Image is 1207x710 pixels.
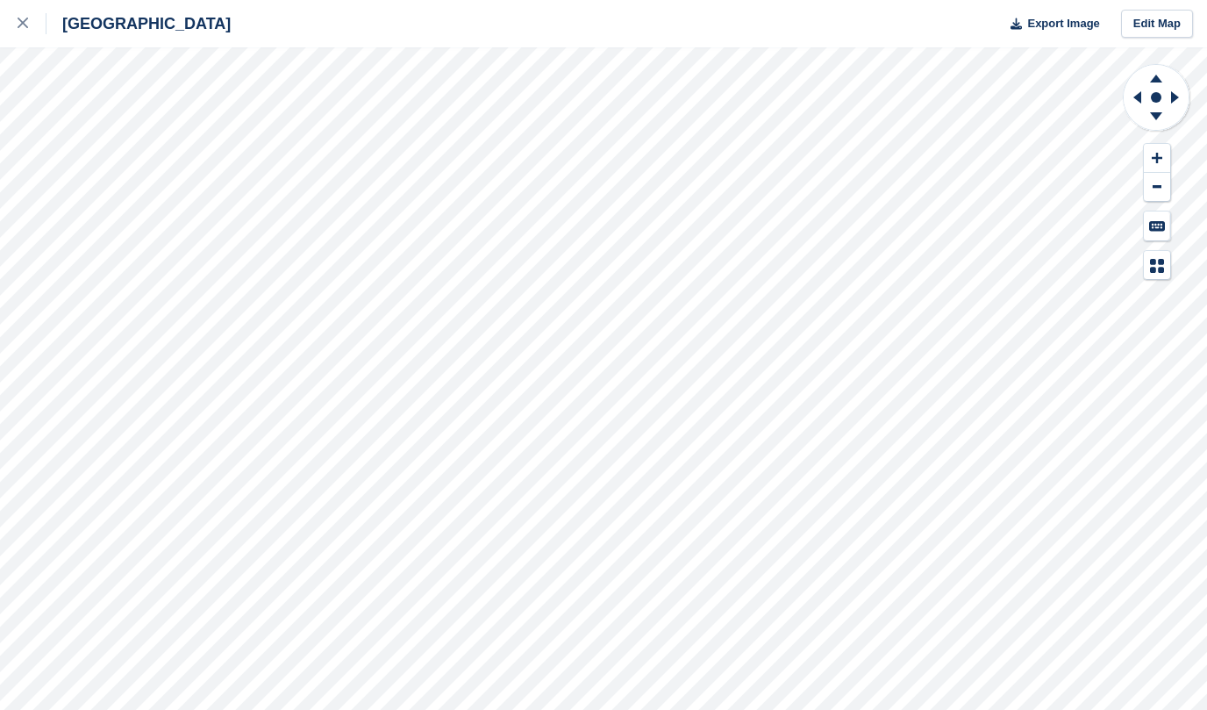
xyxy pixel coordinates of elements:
button: Keyboard Shortcuts [1144,212,1170,240]
div: [GEOGRAPHIC_DATA] [46,13,231,34]
button: Export Image [1000,10,1100,39]
a: Edit Map [1121,10,1193,39]
button: Map Legend [1144,251,1170,280]
span: Export Image [1027,15,1099,32]
button: Zoom Out [1144,173,1170,202]
button: Zoom In [1144,144,1170,173]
